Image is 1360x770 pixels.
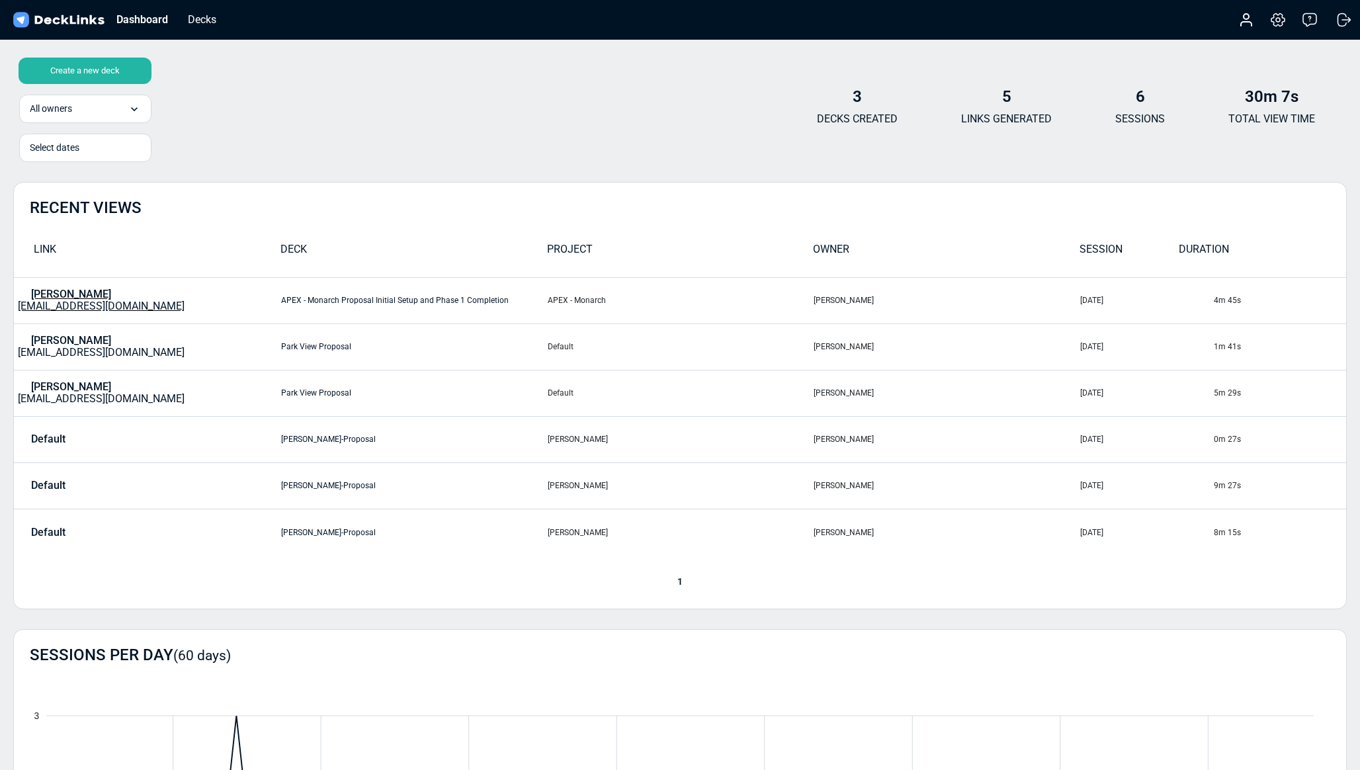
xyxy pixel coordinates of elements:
[853,87,862,106] b: 3
[281,528,376,537] a: [PERSON_NAME]-Proposal
[281,388,351,398] a: Park View Proposal
[1080,341,1212,353] div: [DATE]
[15,335,214,359] a: [PERSON_NAME][EMAIL_ADDRESS][DOMAIN_NAME]
[813,416,1080,462] td: [PERSON_NAME]
[11,11,106,30] img: DeckLinks
[1080,433,1212,445] div: [DATE]
[30,646,231,665] h2: SESSIONS PER DAY
[1214,341,1345,353] div: 1m 41s
[173,648,231,663] small: (60 days)
[110,11,175,28] div: Dashboard
[1214,433,1345,445] div: 0m 27s
[19,58,151,84] div: Create a new deck
[30,198,142,218] h2: RECENT VIEWS
[547,462,814,509] td: [PERSON_NAME]
[181,11,223,28] div: Decks
[1080,241,1179,265] div: SESSION
[1245,87,1298,106] b: 30m 7s
[1080,527,1212,538] div: [DATE]
[547,416,814,462] td: [PERSON_NAME]
[31,433,65,445] p: Default
[18,335,185,359] div: [EMAIL_ADDRESS][DOMAIN_NAME]
[280,241,547,265] div: DECK
[1214,294,1345,306] div: 4m 45s
[1214,387,1345,399] div: 5m 29s
[14,241,280,265] div: LINK
[281,296,509,305] a: APEX - Monarch Proposal Initial Setup and Phase 1 Completion
[813,509,1080,555] td: [PERSON_NAME]
[15,433,214,445] a: Default
[281,342,351,351] a: Park View Proposal
[34,711,40,721] tspan: 3
[671,576,689,587] span: 1
[15,527,214,538] a: Default
[1214,527,1345,538] div: 8m 15s
[547,323,814,370] td: Default
[281,435,376,444] a: [PERSON_NAME]-Proposal
[547,277,814,323] td: APEX - Monarch
[18,288,185,312] div: [EMAIL_ADDRESS][DOMAIN_NAME]
[547,509,814,555] td: [PERSON_NAME]
[1080,480,1212,492] div: [DATE]
[1002,87,1011,106] b: 5
[817,111,898,127] p: DECKS CREATED
[547,370,814,416] td: Default
[19,95,151,123] div: All owners
[15,480,214,492] a: Default
[1214,480,1345,492] div: 9m 27s
[813,462,1080,509] td: [PERSON_NAME]
[1080,294,1212,306] div: [DATE]
[1136,87,1145,106] b: 6
[31,480,65,492] p: Default
[31,288,111,300] p: [PERSON_NAME]
[813,241,1080,265] div: OWNER
[30,141,141,155] div: Select dates
[813,277,1080,323] td: [PERSON_NAME]
[1179,241,1278,265] div: DURATION
[31,527,65,538] p: Default
[1115,111,1165,127] p: SESSIONS
[31,335,111,347] p: [PERSON_NAME]
[547,241,814,265] div: PROJECT
[15,288,214,312] a: [PERSON_NAME][EMAIL_ADDRESS][DOMAIN_NAME]
[961,111,1052,127] p: LINKS GENERATED
[281,481,376,490] a: [PERSON_NAME]-Proposal
[1228,111,1315,127] p: TOTAL VIEW TIME
[31,381,111,393] p: [PERSON_NAME]
[1080,387,1212,399] div: [DATE]
[18,381,185,405] div: [EMAIL_ADDRESS][DOMAIN_NAME]
[813,323,1080,370] td: [PERSON_NAME]
[15,381,214,405] a: [PERSON_NAME][EMAIL_ADDRESS][DOMAIN_NAME]
[813,370,1080,416] td: [PERSON_NAME]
